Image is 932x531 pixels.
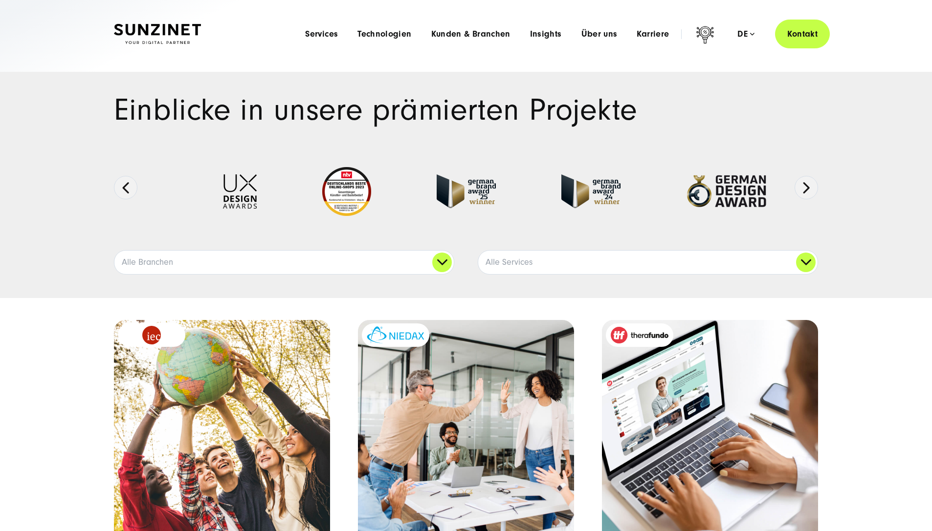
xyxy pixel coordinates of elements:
[114,176,137,199] button: Previous
[142,326,161,344] img: logo_IEC
[437,174,496,208] img: German Brand Award winner 2025 - Full Service Digital Agentur SUNZINET
[530,29,562,39] a: Insights
[737,29,754,39] div: de
[611,327,668,343] img: therafundo_10-2024_logo_2c
[357,29,411,39] a: Technologien
[686,174,767,208] img: German-Design-Award - fullservice digital agentur SUNZINET
[637,29,669,39] a: Karriere
[322,167,371,216] img: Deutschlands beste Online Shops 2023 - boesner - Kunde - SUNZINET
[775,20,830,48] a: Kontakt
[795,176,818,199] button: Next
[114,24,201,44] img: SUNZINET Full Service Digital Agentur
[478,251,818,274] a: Alle Services
[367,326,424,343] img: niedax-logo
[305,29,338,39] a: Services
[431,29,510,39] a: Kunden & Branchen
[223,174,257,209] img: UX-Design-Awards - fullservice digital agentur SUNZINET
[581,29,618,39] a: Über uns
[114,251,454,274] a: Alle Branchen
[561,174,621,208] img: German-Brand-Award - fullservice digital agentur SUNZINET
[114,95,818,125] h1: Einblicke in unsere prämierten Projekte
